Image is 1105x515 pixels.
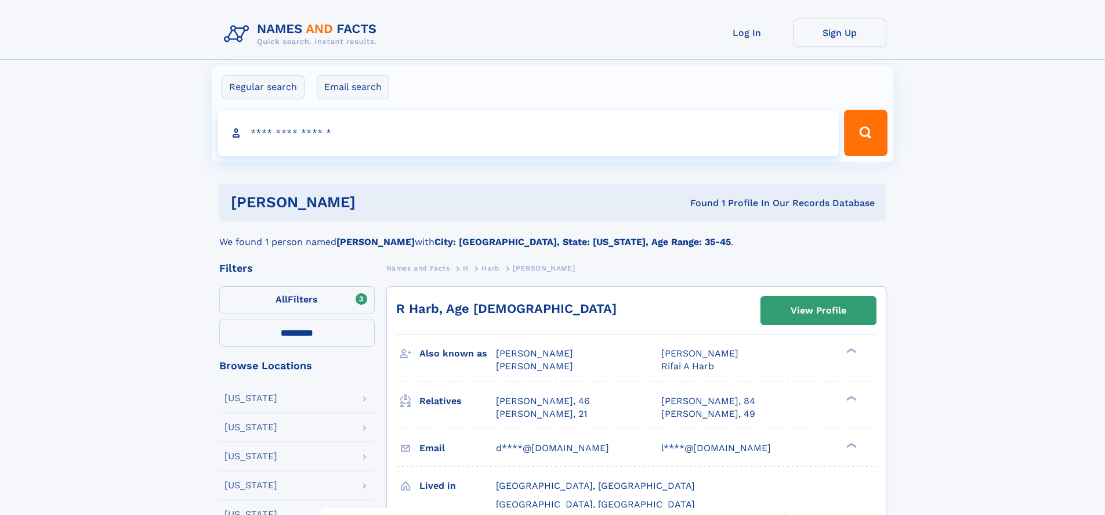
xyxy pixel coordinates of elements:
div: [US_STATE] [224,394,277,403]
a: Harb [481,261,499,275]
a: [PERSON_NAME], 84 [661,395,755,408]
span: [PERSON_NAME] [513,264,575,272]
span: Rifai A Harb [661,361,714,372]
label: Email search [317,75,389,99]
b: City: [GEOGRAPHIC_DATA], State: [US_STATE], Age Range: 35-45 [434,236,731,247]
img: Logo Names and Facts [219,19,386,50]
a: Log In [701,19,794,47]
input: search input [218,110,839,156]
div: [US_STATE] [224,481,277,490]
a: Names and Facts [386,261,450,275]
div: We found 1 person named with . [219,221,886,249]
div: ❯ [843,347,857,355]
a: [PERSON_NAME], 49 [661,408,755,420]
span: All [276,294,288,305]
div: Found 1 Profile In Our Records Database [523,197,875,210]
h1: [PERSON_NAME] [231,195,523,210]
span: Harb [481,264,499,272]
span: H [463,264,469,272]
a: [PERSON_NAME], 46 [496,395,590,408]
h3: Email [419,438,496,458]
span: [PERSON_NAME] [661,348,738,359]
a: Sign Up [794,19,886,47]
span: [GEOGRAPHIC_DATA], [GEOGRAPHIC_DATA] [496,480,695,491]
div: View Profile [791,297,846,324]
a: R Harb, Age [DEMOGRAPHIC_DATA] [396,301,617,316]
button: Search Button [844,110,887,156]
div: ❯ [843,394,857,402]
h3: Lived in [419,476,496,496]
h3: Also known as [419,344,496,363]
a: H [463,261,469,275]
a: [PERSON_NAME], 21 [496,408,587,420]
div: ❯ [843,441,857,449]
div: [US_STATE] [224,452,277,461]
h3: Relatives [419,391,496,411]
a: View Profile [761,297,876,325]
b: [PERSON_NAME] [336,236,415,247]
span: [GEOGRAPHIC_DATA], [GEOGRAPHIC_DATA] [496,499,695,510]
div: Browse Locations [219,361,375,371]
label: Regular search [222,75,305,99]
div: [US_STATE] [224,423,277,432]
span: [PERSON_NAME] [496,361,573,372]
label: Filters [219,286,375,314]
div: Filters [219,263,375,273]
span: [PERSON_NAME] [496,348,573,359]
